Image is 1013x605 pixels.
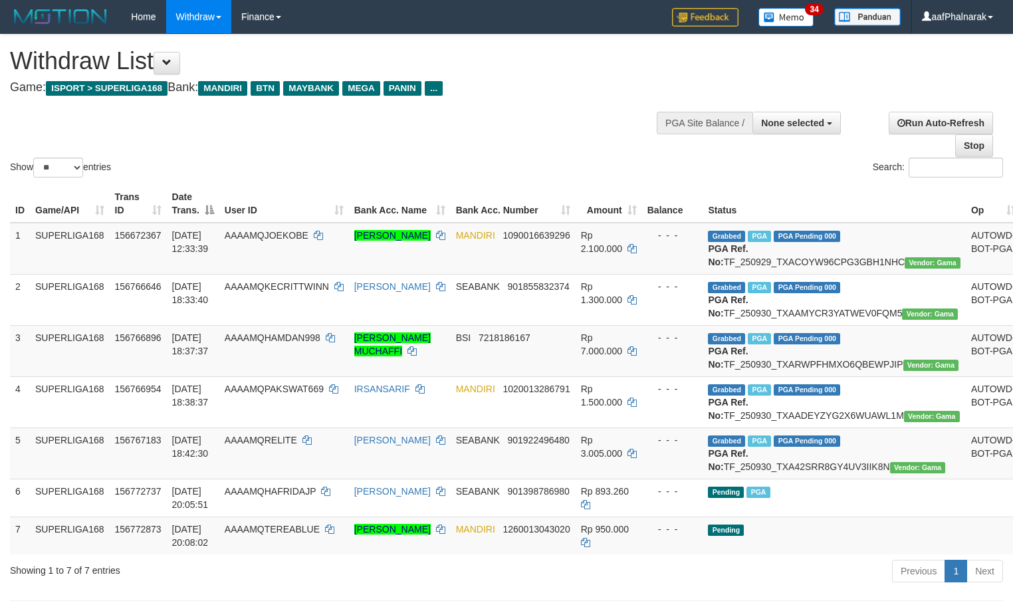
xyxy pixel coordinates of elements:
[115,524,162,535] span: 156772873
[647,280,698,293] div: - - -
[581,524,629,535] span: Rp 950.000
[748,282,771,293] span: Marked by aafheankoy
[225,524,320,535] span: AAAAMQTEREABLUE
[10,7,111,27] img: MOTION_logo.png
[703,376,965,427] td: TF_250930_TXAADEYZYG2X6WUAWL1M
[172,524,209,548] span: [DATE] 20:08:02
[30,479,110,517] td: SUPERLIGA168
[172,332,209,356] span: [DATE] 18:37:37
[115,332,162,343] span: 156766896
[672,8,738,27] img: Feedback.jpg
[805,3,823,15] span: 34
[774,282,840,293] span: PGA Pending
[708,231,745,242] span: Grabbed
[647,331,698,344] div: - - -
[703,223,965,275] td: TF_250929_TXACOYW96CPG3GBH1NHC
[225,435,297,445] span: AAAAMQRELITE
[33,158,83,178] select: Showentries
[354,281,431,292] a: [PERSON_NAME]
[703,185,965,223] th: Status
[581,332,622,356] span: Rp 7.000.000
[647,229,698,242] div: - - -
[708,487,744,498] span: Pending
[703,325,965,376] td: TF_250930_TXARWPFHMXO6QBEWPJIP
[708,333,745,344] span: Grabbed
[349,185,451,223] th: Bank Acc. Name: activate to sort column ascending
[456,230,495,241] span: MANDIRI
[10,376,30,427] td: 4
[354,486,431,497] a: [PERSON_NAME]
[456,384,495,394] span: MANDIRI
[251,81,280,96] span: BTN
[10,274,30,325] td: 2
[451,185,576,223] th: Bank Acc. Number: activate to sort column ascending
[172,435,209,459] span: [DATE] 18:42:30
[30,517,110,554] td: SUPERLIGA168
[703,427,965,479] td: TF_250930_TXA42SRR8GY4UV3IIK8N
[30,376,110,427] td: SUPERLIGA168
[708,346,748,370] b: PGA Ref. No:
[748,384,771,396] span: Marked by aafsengchandara
[581,384,622,408] span: Rp 1.500.000
[219,185,349,223] th: User ID: activate to sort column ascending
[30,185,110,223] th: Game/API: activate to sort column ascending
[115,281,162,292] span: 156766646
[748,231,771,242] span: Marked by aafsengchandara
[905,257,960,269] span: Vendor URL: https://trx31.1velocity.biz
[708,525,744,536] span: Pending
[503,384,570,394] span: Copy 1020013286791 to clipboard
[30,274,110,325] td: SUPERLIGA168
[581,281,622,305] span: Rp 1.300.000
[425,81,443,96] span: ...
[708,448,748,472] b: PGA Ref. No:
[708,243,748,267] b: PGA Ref. No:
[198,81,247,96] span: MANDIRI
[708,282,745,293] span: Grabbed
[708,384,745,396] span: Grabbed
[873,158,1003,178] label: Search:
[354,524,431,535] a: [PERSON_NAME]
[904,411,960,422] span: Vendor URL: https://trx31.1velocity.biz
[384,81,421,96] span: PANIN
[708,397,748,421] b: PGA Ref. No:
[708,435,745,447] span: Grabbed
[456,435,500,445] span: SEABANK
[890,462,946,473] span: Vendor URL: https://trx31.1velocity.biz
[46,81,168,96] span: ISPORT > SUPERLIGA168
[456,524,495,535] span: MANDIRI
[581,486,629,497] span: Rp 893.260
[283,81,339,96] span: MAYBANK
[10,479,30,517] td: 6
[225,332,320,343] span: AAAAMQHAMDAN998
[30,223,110,275] td: SUPERLIGA168
[115,384,162,394] span: 156766954
[703,274,965,325] td: TF_250930_TXAAMYCR3YATWEV0FQM5
[172,384,209,408] span: [DATE] 18:38:37
[774,333,840,344] span: PGA Pending
[507,486,569,497] span: Copy 901398786980 to clipboard
[10,81,662,94] h4: Game: Bank:
[642,185,703,223] th: Balance
[909,158,1003,178] input: Search:
[576,185,642,223] th: Amount: activate to sort column ascending
[581,435,622,459] span: Rp 3.005.000
[30,427,110,479] td: SUPERLIGA168
[902,308,958,320] span: Vendor URL: https://trx31.1velocity.biz
[758,8,814,27] img: Button%20Memo.svg
[945,560,967,582] a: 1
[647,433,698,447] div: - - -
[761,118,824,128] span: None selected
[456,486,500,497] span: SEABANK
[774,435,840,447] span: PGA Pending
[966,560,1003,582] a: Next
[955,134,993,157] a: Stop
[167,185,219,223] th: Date Trans.: activate to sort column descending
[354,384,410,394] a: IRSANSARIF
[115,486,162,497] span: 156772737
[507,435,569,445] span: Copy 901922496480 to clipboard
[10,48,662,74] h1: Withdraw List
[507,281,569,292] span: Copy 901855832374 to clipboard
[115,435,162,445] span: 156767183
[581,230,622,254] span: Rp 2.100.000
[172,230,209,254] span: [DATE] 12:33:39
